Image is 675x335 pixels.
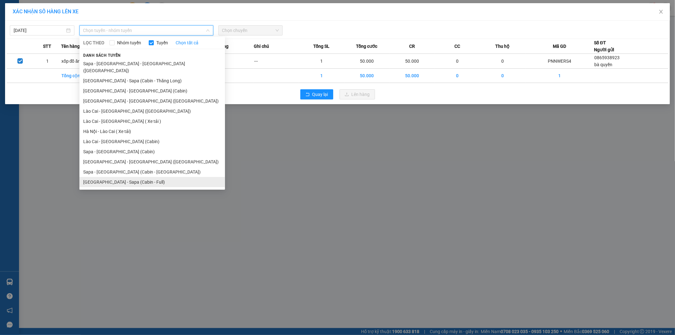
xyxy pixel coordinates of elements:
td: 50.000 [344,54,390,69]
button: uploadLên hàng [340,89,375,99]
b: Sao Việt [38,15,77,25]
td: 50.000 [390,54,435,69]
span: Tuyến [154,39,171,46]
td: xốp đồ ăn [61,54,106,69]
span: Nhóm tuyến [115,39,144,46]
td: 0 [480,69,525,83]
img: logo.jpg [3,5,35,37]
span: Chọn chuyến [222,26,279,35]
span: CC [454,43,460,50]
h2: PNNWERS4 [3,37,51,47]
span: 0865938923 [594,55,620,60]
td: 0 [480,54,525,69]
td: PNNWERS4 [525,54,594,69]
button: rollbackQuay lại [300,89,333,99]
li: [GEOGRAPHIC_DATA] - [GEOGRAPHIC_DATA] ([GEOGRAPHIC_DATA]) [79,157,225,167]
input: 13/10/2025 [14,27,65,34]
li: Sapa - [GEOGRAPHIC_DATA] (Cabin) [79,147,225,157]
span: Thu hộ [495,43,509,50]
span: Chọn tuyến - nhóm tuyến [83,26,209,35]
span: Quay lại [312,91,328,98]
span: STT [43,43,51,50]
li: Lào Cai - [GEOGRAPHIC_DATA] ( Xe tải ) [79,116,225,126]
td: 50.000 [344,69,390,83]
div: Số ĐT Người gửi [594,39,614,53]
span: close [659,9,664,14]
h2: VP Nhận: Bến xe Trung tâm [GEOGRAPHIC_DATA] [36,37,164,97]
span: XÁC NHẬN SỐ HÀNG LÊN XE [13,9,78,15]
button: Close [652,3,670,21]
li: [GEOGRAPHIC_DATA] - Sapa (Cabin - Thăng Long) [79,76,225,86]
span: Tên hàng [61,43,80,50]
span: Tổng SL [313,43,329,50]
span: Mã GD [553,43,566,50]
li: Lào Cai - [GEOGRAPHIC_DATA] ([GEOGRAPHIC_DATA]) [79,106,225,116]
span: bà quyền [594,62,612,67]
td: --- [254,54,299,69]
td: Tổng cộng [61,69,106,83]
td: 0 [435,54,480,69]
td: --- [209,54,254,69]
td: 1 [525,69,594,83]
td: 0 [435,69,480,83]
td: 1 [299,54,344,69]
td: 50.000 [390,69,435,83]
li: Hà Nội - Lào Cai ( Xe tải) [79,126,225,136]
span: Ghi chú [254,43,269,50]
li: Sapa - [GEOGRAPHIC_DATA] - [GEOGRAPHIC_DATA] ([GEOGRAPHIC_DATA]) [79,59,225,76]
li: Lào Cai - [GEOGRAPHIC_DATA] (Cabin) [79,136,225,147]
span: Tổng cước [356,43,377,50]
span: rollback [305,92,310,97]
span: down [206,28,210,32]
a: Chọn tất cả [176,39,198,46]
li: [GEOGRAPHIC_DATA] - [GEOGRAPHIC_DATA] ([GEOGRAPHIC_DATA]) [79,96,225,106]
td: 1 [34,54,61,69]
li: [GEOGRAPHIC_DATA] - Sapa (Cabin - Full) [79,177,225,187]
li: Sapa - [GEOGRAPHIC_DATA] (Cabin - [GEOGRAPHIC_DATA]) [79,167,225,177]
td: 1 [299,69,344,83]
span: CR [409,43,415,50]
li: [GEOGRAPHIC_DATA] - [GEOGRAPHIC_DATA] (Cabin) [79,86,225,96]
span: Danh sách tuyến [79,53,125,58]
span: LỌC THEO [83,39,104,46]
